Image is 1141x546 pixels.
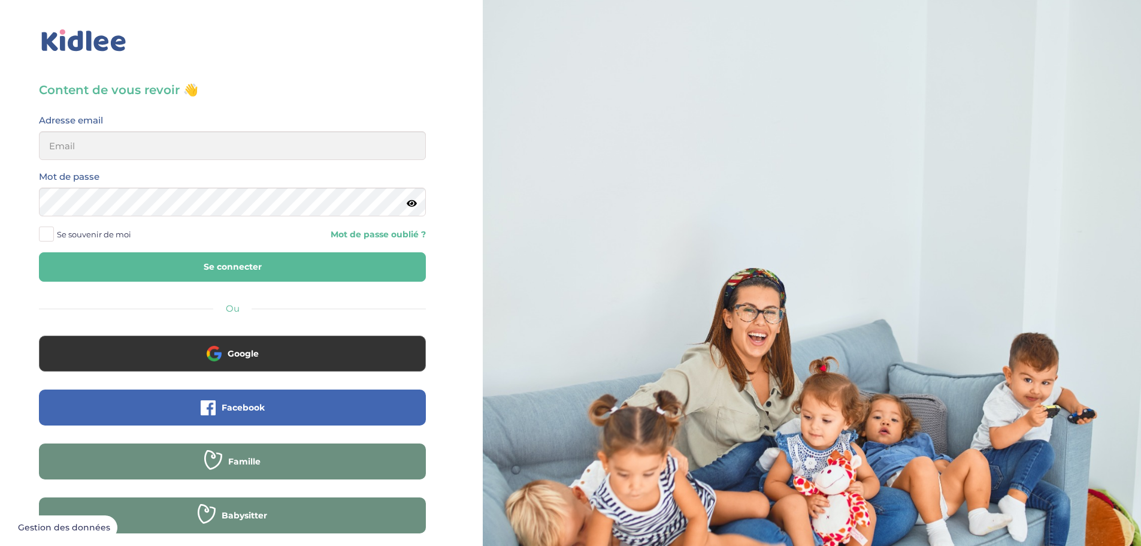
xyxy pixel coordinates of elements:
[201,400,216,415] img: facebook.png
[207,346,222,361] img: google.png
[226,303,240,314] span: Ou
[39,169,99,185] label: Mot de passe
[39,336,426,372] button: Google
[39,252,426,282] button: Se connecter
[39,82,426,98] h3: Content de vous revoir 👋
[39,27,129,55] img: logo_kidlee_bleu
[39,464,426,475] a: Famille
[57,227,131,242] span: Se souvenir de moi
[39,410,426,421] a: Facebook
[228,348,259,360] span: Google
[222,509,267,521] span: Babysitter
[39,390,426,426] button: Facebook
[18,523,110,533] span: Gestion des données
[39,131,426,160] input: Email
[39,113,103,128] label: Adresse email
[11,515,117,541] button: Gestion des données
[241,229,426,240] a: Mot de passe oublié ?
[39,444,426,479] button: Famille
[39,356,426,367] a: Google
[39,497,426,533] button: Babysitter
[228,455,261,467] span: Famille
[222,402,265,414] span: Facebook
[39,518,426,529] a: Babysitter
